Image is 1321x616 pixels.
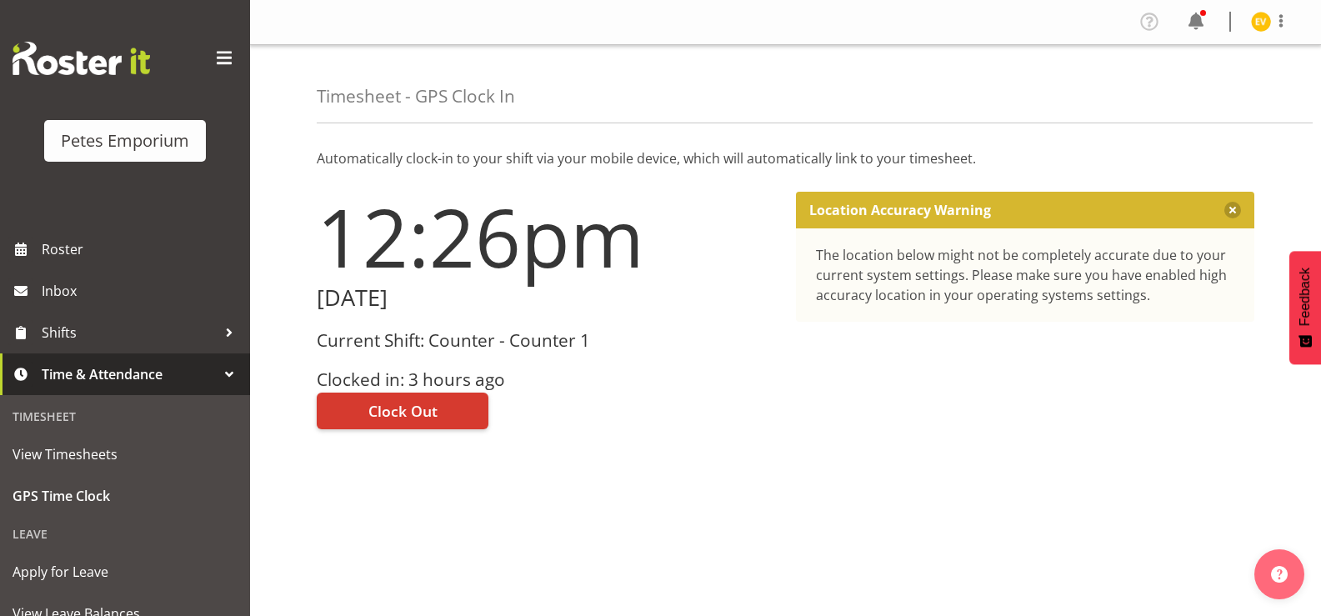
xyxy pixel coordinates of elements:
[4,433,246,475] a: View Timesheets
[317,285,776,311] h2: [DATE]
[816,245,1235,305] div: The location below might not be completely accurate due to your current system settings. Please m...
[1289,251,1321,364] button: Feedback - Show survey
[4,475,246,517] a: GPS Time Clock
[317,370,776,389] h3: Clocked in: 3 hours ago
[1251,12,1271,32] img: eva-vailini10223.jpg
[809,202,991,218] p: Location Accuracy Warning
[368,400,438,422] span: Clock Out
[13,483,238,508] span: GPS Time Clock
[1224,202,1241,218] button: Close message
[4,551,246,593] a: Apply for Leave
[317,192,776,282] h1: 12:26pm
[317,393,488,429] button: Clock Out
[13,42,150,75] img: Rosterit website logo
[317,331,776,350] h3: Current Shift: Counter - Counter 1
[4,517,246,551] div: Leave
[1298,268,1313,326] span: Feedback
[42,362,217,387] span: Time & Attendance
[61,128,189,153] div: Petes Emporium
[4,399,246,433] div: Timesheet
[13,442,238,467] span: View Timesheets
[42,278,242,303] span: Inbox
[42,320,217,345] span: Shifts
[13,559,238,584] span: Apply for Leave
[317,148,1254,168] p: Automatically clock-in to your shift via your mobile device, which will automatically link to you...
[317,87,515,106] h4: Timesheet - GPS Clock In
[42,237,242,262] span: Roster
[1271,566,1288,583] img: help-xxl-2.png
